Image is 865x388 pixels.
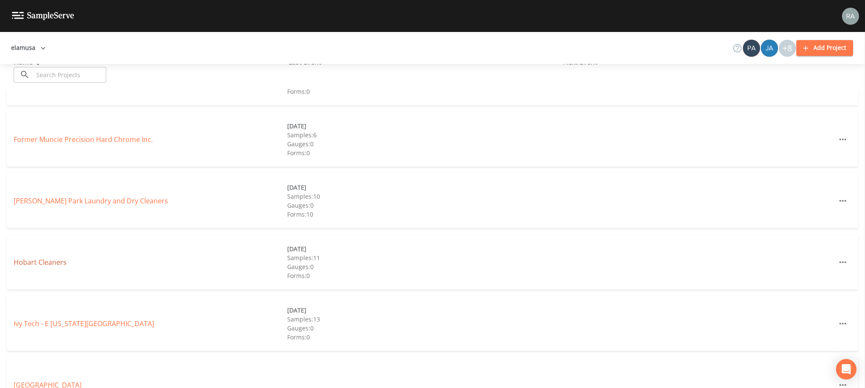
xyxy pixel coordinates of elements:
[14,258,67,267] a: Hobart Cleaners
[287,183,561,192] div: [DATE]
[760,40,778,57] div: James Patrick Hogan
[14,196,168,206] a: [PERSON_NAME] Park Laundry and Dry Cleaners
[836,359,856,379] div: Open Intercom Messenger
[287,262,561,271] div: Gauges: 0
[287,87,561,96] div: Forms: 0
[8,40,49,56] button: elamusa
[287,130,561,139] div: Samples: 6
[287,201,561,210] div: Gauges: 0
[779,40,796,57] div: +8
[287,271,561,280] div: Forms: 0
[14,319,154,328] a: Ivy Tech - E [US_STATE][GEOGRAPHIC_DATA]
[12,12,74,20] img: logo
[287,333,561,342] div: Forms: 0
[287,148,561,157] div: Forms: 0
[761,40,778,57] img: de60428fbf029cf3ba8fe1992fc15c16
[287,210,561,219] div: Forms: 10
[743,40,760,57] div: Patrick Caulfield
[287,192,561,201] div: Samples: 10
[33,67,106,83] input: Search Projects
[287,306,561,315] div: [DATE]
[796,40,853,56] button: Add Project
[287,253,561,262] div: Samples: 11
[287,324,561,333] div: Gauges: 0
[743,40,760,57] img: 642d39ac0e0127a36d8cdbc932160316
[842,8,859,25] img: 7493944169e4cb9b715a099ebe515ac2
[287,122,561,130] div: [DATE]
[287,315,561,324] div: Samples: 13
[287,139,561,148] div: Gauges: 0
[14,135,153,144] a: Former Muncie Precision Hard Chrome Inc.
[287,244,561,253] div: [DATE]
